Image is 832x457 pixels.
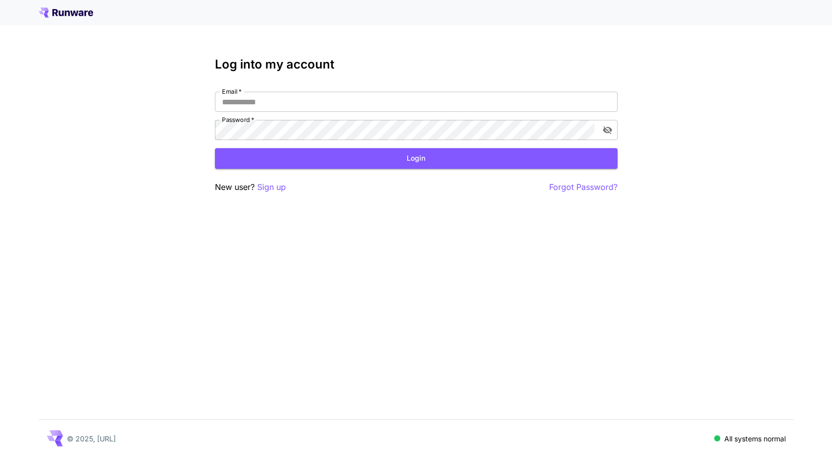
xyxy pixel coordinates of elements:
button: toggle password visibility [598,121,617,139]
label: Email [222,87,242,96]
p: All systems normal [724,433,786,444]
p: New user? [215,181,286,193]
h3: Log into my account [215,57,618,72]
label: Password [222,115,254,124]
button: Login [215,148,618,169]
button: Sign up [257,181,286,193]
p: © 2025, [URL] [67,433,116,444]
button: Forgot Password? [549,181,618,193]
